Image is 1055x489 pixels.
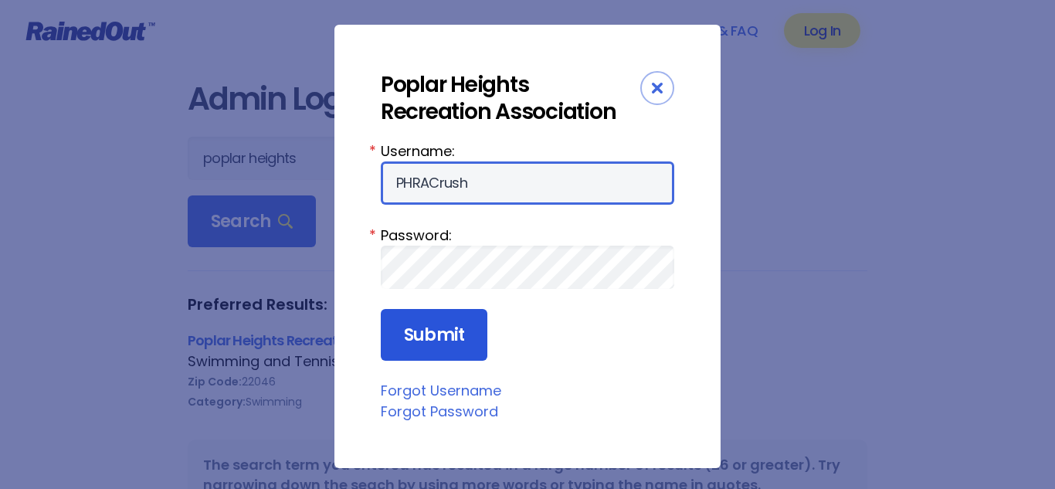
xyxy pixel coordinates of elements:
label: Username: [381,141,674,161]
label: Password: [381,225,674,246]
a: Forgot Password [381,402,498,421]
input: Submit [381,309,487,362]
div: Poplar Heights Recreation Association [381,71,640,125]
a: Forgot Username [381,381,501,400]
div: Close [640,71,674,105]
